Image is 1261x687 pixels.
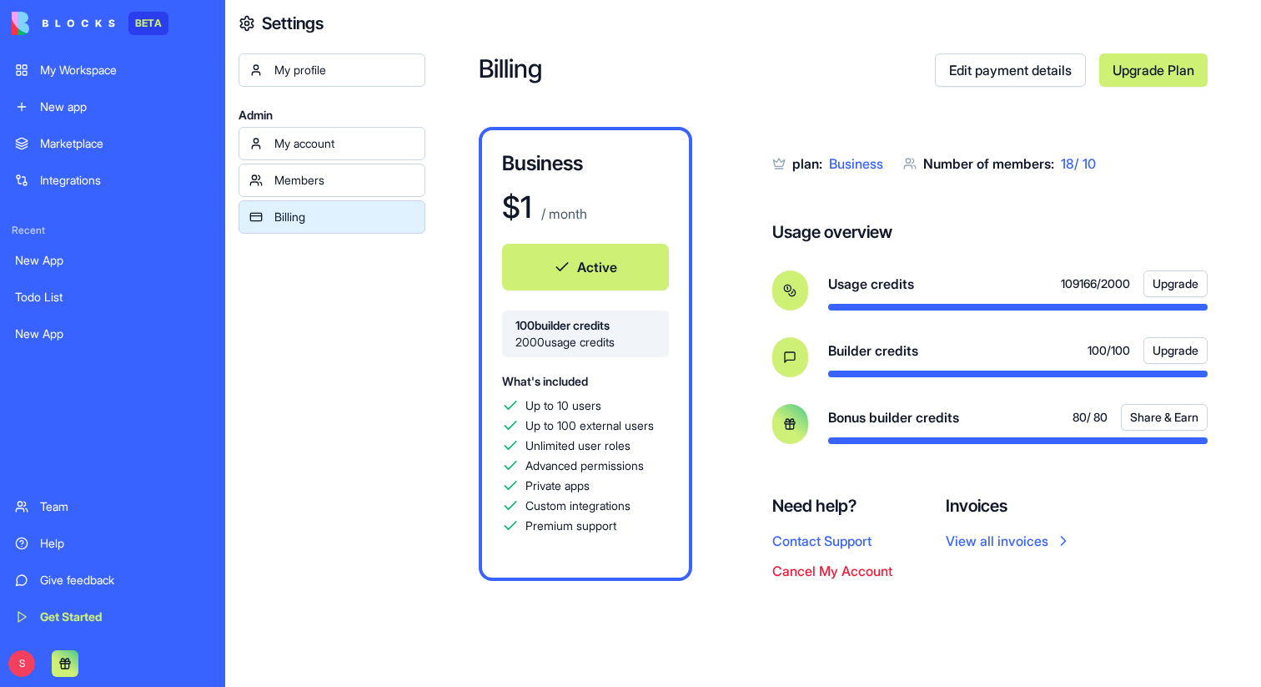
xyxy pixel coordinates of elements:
button: Share & Earn [1121,404,1208,431]
a: Members [239,164,425,197]
div: Integrations [40,172,210,189]
span: Business [829,155,883,172]
h4: Need help? [772,494,892,518]
div: Team [40,498,210,515]
button: Contact Support [772,531,872,551]
div: My Workspace [40,62,210,78]
span: S [8,650,35,677]
span: Premium support [525,518,616,534]
span: Private apps [525,477,590,494]
a: Upgrade Plan [1099,53,1208,87]
a: Give feedback [5,563,220,597]
button: Cancel My Account [772,561,892,581]
span: 100 builder credits [515,317,656,334]
div: Get Started [40,609,210,625]
a: View all invoices [946,531,1072,551]
a: Integrations [5,164,220,197]
span: Usage credits [828,274,914,294]
span: Unlimited user roles [525,437,630,454]
img: logo [12,12,115,35]
h4: Invoices [946,494,1072,518]
a: Edit payment details [935,53,1086,87]
a: Help [5,527,220,560]
a: My profile [239,53,425,87]
a: My Workspace [5,53,220,87]
span: 109166 / 2000 [1061,275,1130,292]
a: New App [5,244,220,277]
span: Number of members: [923,155,1054,172]
div: Members [274,172,414,189]
a: Team [5,490,220,523]
a: BETA [12,12,168,35]
h4: Usage overview [772,220,892,244]
div: New App [15,252,210,269]
div: New app [40,99,210,115]
div: Help [40,535,210,552]
span: 18 / 10 [1061,155,1096,172]
h3: Business [502,150,669,177]
span: Admin [239,107,425,124]
span: Bonus builder credits [828,407,959,427]
a: New app [5,90,220,124]
a: Todo List [5,280,220,314]
span: 100 / 100 [1088,342,1130,359]
div: My account [274,135,414,152]
div: Marketplace [40,135,210,152]
span: Up to 100 external users [525,417,654,434]
span: Builder credits [828,341,918,361]
a: Business$1 / monthActive100builder credits2000usage creditsWhat's includedUp to 10 usersUp to 100... [479,127,692,581]
div: Todo List [15,289,210,306]
span: Up to 10 users [525,397,601,414]
a: My account [239,127,425,160]
span: Advanced permissions [525,457,644,474]
button: Active [502,244,669,290]
div: My profile [274,62,414,78]
span: 2000 usage credits [515,334,656,351]
a: Marketplace [5,127,220,160]
div: BETA [128,12,168,35]
a: New App [5,317,220,351]
span: What's included [502,374,588,388]
h1: $ 1 [502,190,531,224]
span: plan: [792,155,822,172]
p: / month [538,204,587,224]
div: New App [15,326,210,342]
button: Upgrade [1143,337,1208,364]
div: Give feedback [40,572,210,588]
button: Upgrade [1143,270,1208,297]
span: Custom integrations [525,498,630,514]
a: Get Started [5,600,220,634]
div: Billing [274,209,414,225]
span: 80 / 80 [1073,409,1108,426]
h2: Billing [479,53,935,87]
span: Recent [5,224,220,237]
a: Billing [239,200,425,234]
h4: Settings [262,12,324,35]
